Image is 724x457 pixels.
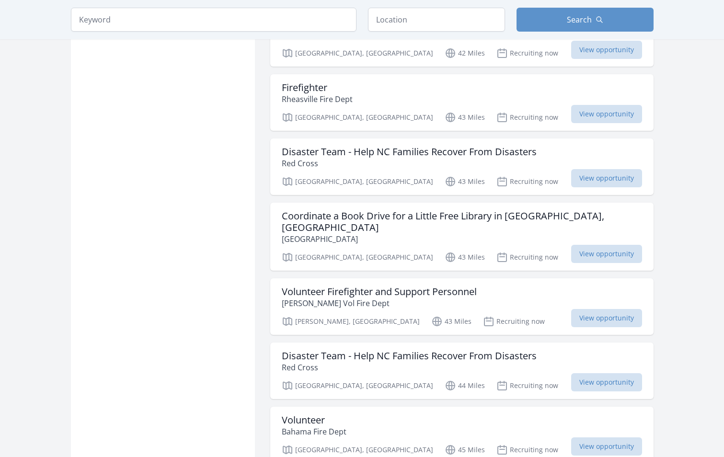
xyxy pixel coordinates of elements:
h3: Volunteer Firefighter and Support Personnel [282,286,477,297]
p: Bahama Fire Dept [282,426,346,437]
p: Red Cross [282,158,537,169]
p: Rheasville Fire Dept [282,93,353,105]
input: Keyword [71,8,356,32]
span: View opportunity [571,245,642,263]
p: Recruiting now [496,380,558,391]
p: 43 Miles [431,316,471,327]
span: View opportunity [571,309,642,327]
a: Disaster Team - Help NC Families Recover From Disasters Red Cross [GEOGRAPHIC_DATA], [GEOGRAPHIC_... [270,138,654,195]
span: View opportunity [571,373,642,391]
h3: Volunteer [282,414,346,426]
a: Disaster Team - Help NC Families Recover From Disasters Red Cross [GEOGRAPHIC_DATA], [GEOGRAPHIC_... [270,343,654,399]
p: [GEOGRAPHIC_DATA], [GEOGRAPHIC_DATA] [282,112,433,123]
p: Recruiting now [496,47,558,59]
a: Firefighter Rheasville Fire Dept [GEOGRAPHIC_DATA], [GEOGRAPHIC_DATA] 43 Miles Recruiting now Vie... [270,74,654,131]
p: [PERSON_NAME] Vol Fire Dept [282,297,477,309]
p: Recruiting now [496,176,558,187]
h3: Firefighter [282,82,353,93]
p: 43 Miles [445,251,485,263]
span: View opportunity [571,437,642,456]
p: 44 Miles [445,380,485,391]
p: [GEOGRAPHIC_DATA] [282,233,642,245]
p: [PERSON_NAME], [GEOGRAPHIC_DATA] [282,316,420,327]
span: View opportunity [571,41,642,59]
p: Recruiting now [496,444,558,456]
input: Location [368,8,505,32]
a: Volunteer Firefighter and Support Personnel [PERSON_NAME] Vol Fire Dept [PERSON_NAME], [GEOGRAPHI... [270,278,654,335]
h3: Disaster Team - Help NC Families Recover From Disasters [282,350,537,362]
h3: Coordinate a Book Drive for a Little Free Library in [GEOGRAPHIC_DATA], [GEOGRAPHIC_DATA] [282,210,642,233]
p: [GEOGRAPHIC_DATA], [GEOGRAPHIC_DATA] [282,444,433,456]
p: 43 Miles [445,176,485,187]
a: Coordinate a Book Drive for a Little Free Library in [GEOGRAPHIC_DATA], [GEOGRAPHIC_DATA] [GEOGRA... [270,203,654,271]
p: [GEOGRAPHIC_DATA], [GEOGRAPHIC_DATA] [282,176,433,187]
span: Search [567,14,592,25]
p: Recruiting now [496,251,558,263]
p: 42 Miles [445,47,485,59]
button: Search [517,8,654,32]
p: [GEOGRAPHIC_DATA], [GEOGRAPHIC_DATA] [282,380,433,391]
p: Red Cross [282,362,537,373]
p: 43 Miles [445,112,485,123]
p: 45 Miles [445,444,485,456]
span: View opportunity [571,105,642,123]
p: Recruiting now [483,316,545,327]
p: [GEOGRAPHIC_DATA], [GEOGRAPHIC_DATA] [282,251,433,263]
h3: Disaster Team - Help NC Families Recover From Disasters [282,146,537,158]
p: [GEOGRAPHIC_DATA], [GEOGRAPHIC_DATA] [282,47,433,59]
p: Recruiting now [496,112,558,123]
span: View opportunity [571,169,642,187]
